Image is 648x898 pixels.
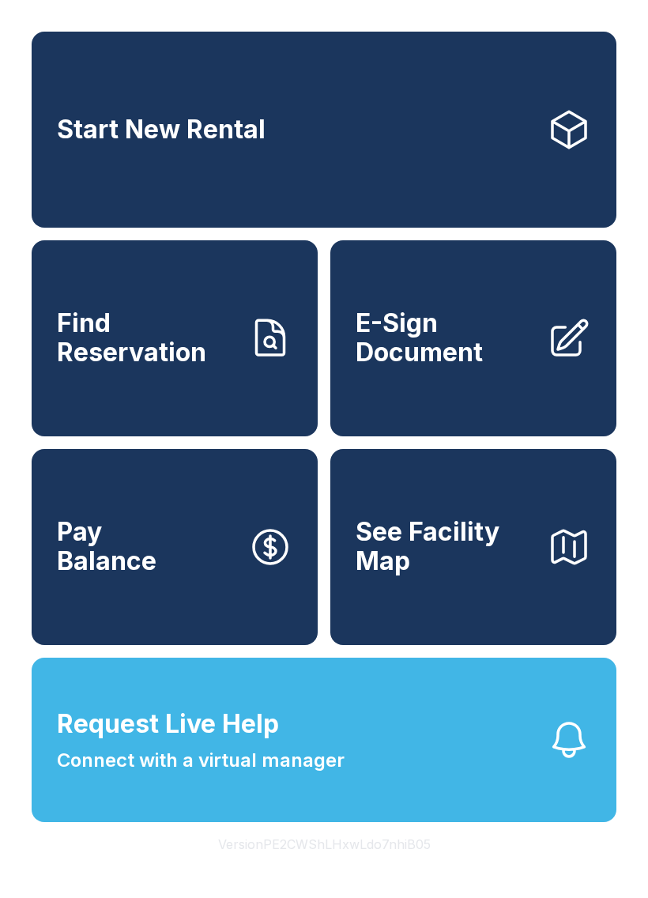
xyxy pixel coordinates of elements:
button: See Facility Map [330,449,616,645]
span: Request Live Help [57,705,279,743]
a: Start New Rental [32,32,616,228]
span: Start New Rental [57,115,266,145]
span: Connect with a virtual manager [57,746,345,775]
span: Pay Balance [57,518,156,575]
span: See Facility Map [356,518,534,575]
span: E-Sign Document [356,309,534,367]
button: VersionPE2CWShLHxwLdo7nhiB05 [205,822,443,866]
a: Find Reservation [32,240,318,436]
span: Find Reservation [57,309,235,367]
a: E-Sign Document [330,240,616,436]
a: PayBalance [32,449,318,645]
button: Request Live HelpConnect with a virtual manager [32,658,616,822]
